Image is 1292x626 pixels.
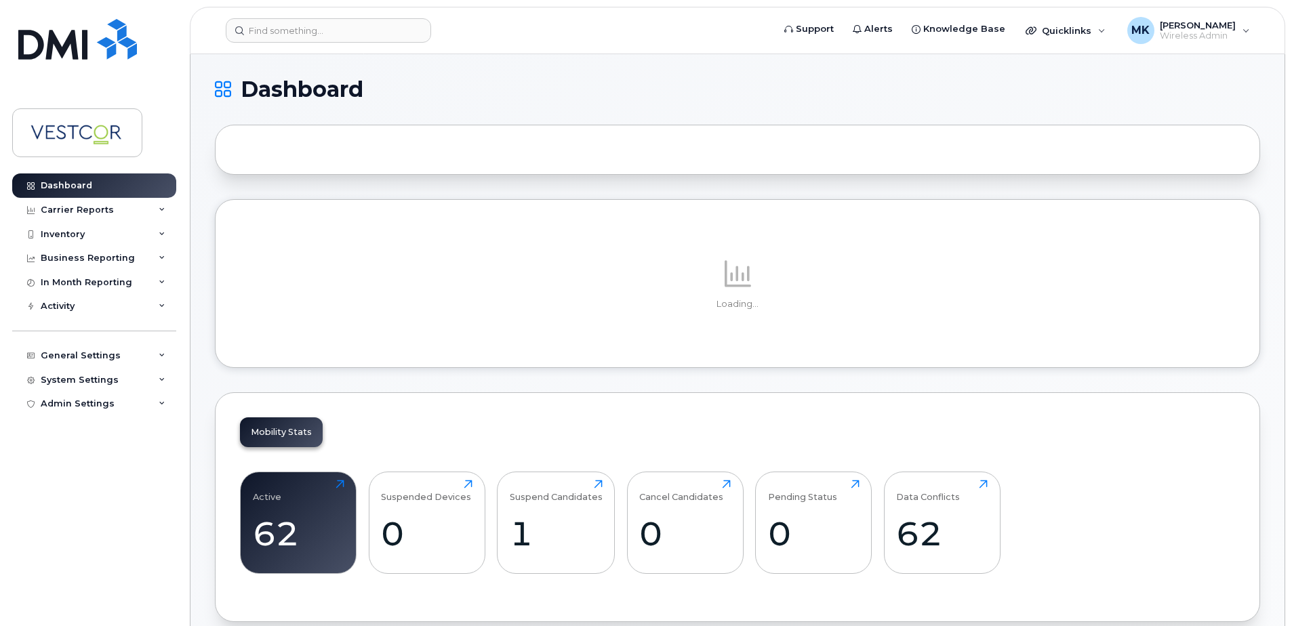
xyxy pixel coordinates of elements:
div: 0 [381,514,472,554]
div: Suspended Devices [381,480,471,502]
div: 1 [510,514,603,554]
div: 0 [768,514,860,554]
div: 62 [896,514,988,554]
span: Dashboard [241,79,363,100]
a: Active62 [253,480,344,566]
a: Cancel Candidates0 [639,480,731,566]
div: Active [253,480,281,502]
a: Suspended Devices0 [381,480,472,566]
div: Suspend Candidates [510,480,603,502]
a: Pending Status0 [768,480,860,566]
div: Pending Status [768,480,837,502]
a: Suspend Candidates1 [510,480,603,566]
div: 0 [639,514,731,554]
div: Data Conflicts [896,480,960,502]
p: Loading... [240,298,1235,310]
div: 62 [253,514,344,554]
a: Data Conflicts62 [896,480,988,566]
div: Cancel Candidates [639,480,723,502]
